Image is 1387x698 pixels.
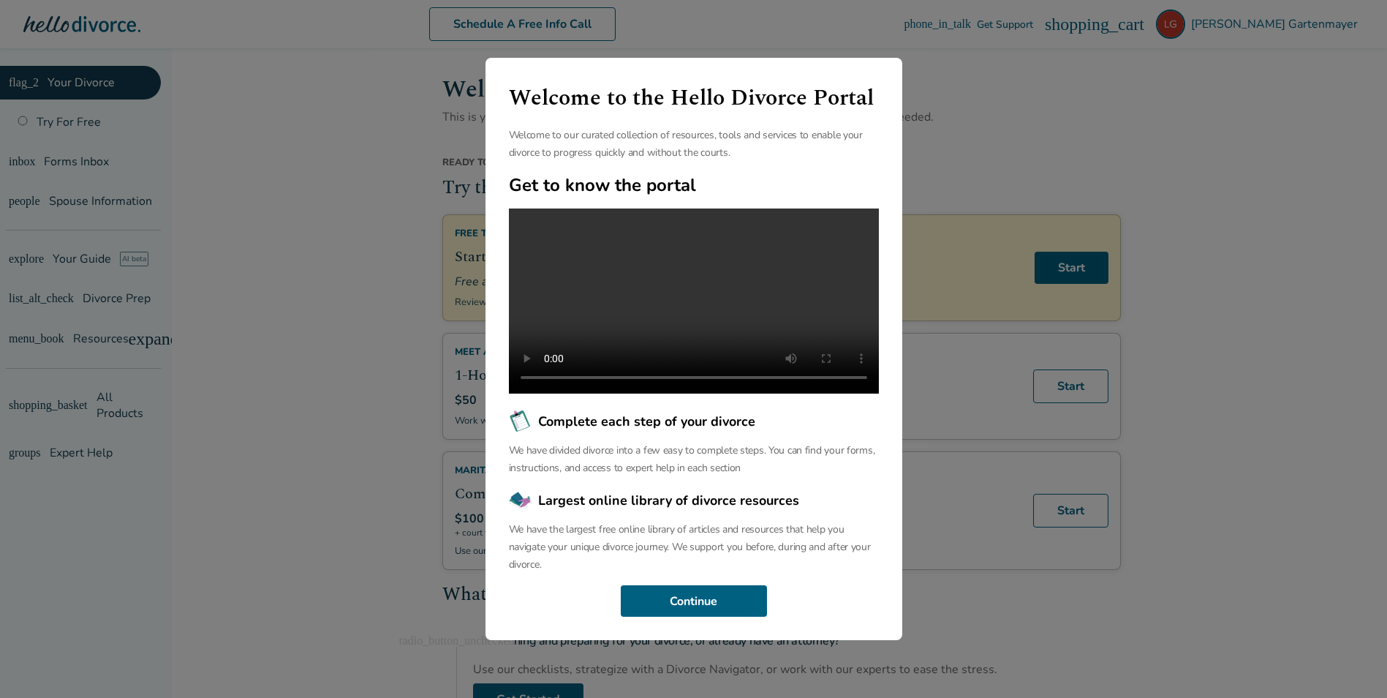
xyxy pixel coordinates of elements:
img: Largest online library of divorce resources [509,489,532,512]
p: We have the largest free online library of articles and resources that help you navigate your uni... [509,521,879,574]
span: Largest online library of divorce resources [538,491,799,510]
p: Welcome to our curated collection of resources, tools and services to enable your divorce to prog... [509,127,879,162]
h1: Welcome to the Hello Divorce Portal [509,81,879,115]
span: Complete each step of your divorce [538,412,755,431]
iframe: Chat Widget [1314,628,1387,698]
img: Complete each step of your divorce [509,410,532,433]
p: We have divided divorce into a few easy to complete steps. You can find your forms, instructions,... [509,442,879,477]
button: Continue [621,585,767,618]
h2: Get to know the portal [509,173,879,197]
